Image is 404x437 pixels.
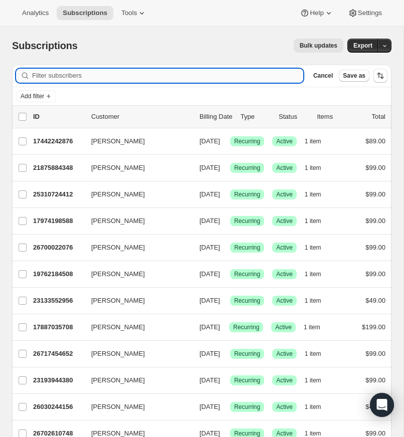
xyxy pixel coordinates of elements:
[305,400,332,414] button: 1 item
[33,112,385,122] div: IDCustomerBilling DateTypeStatusItemsTotal
[33,214,385,228] div: 17974198588[PERSON_NAME][DATE]SuccessRecurringSuccessActive1 item$99.00
[21,92,44,100] span: Add filter
[199,270,220,278] span: [DATE]
[234,376,260,384] span: Recurring
[199,297,220,304] span: [DATE]
[32,69,303,83] input: Filter subscribers
[91,136,145,146] span: [PERSON_NAME]
[22,9,49,17] span: Analytics
[91,112,191,122] p: Customer
[241,112,271,122] div: Type
[33,294,385,308] div: 23133552956[PERSON_NAME][DATE]SuccessRecurringSuccessActive1 item$49.00
[300,42,337,50] span: Bulk updates
[91,322,145,332] span: [PERSON_NAME]
[276,350,293,358] span: Active
[12,40,78,51] span: Subscriptions
[304,320,331,334] button: 1 item
[91,189,145,199] span: [PERSON_NAME]
[305,217,321,225] span: 1 item
[91,269,145,279] span: [PERSON_NAME]
[317,112,347,122] div: Items
[33,267,385,281] div: 19762184508[PERSON_NAME][DATE]SuccessRecurringSuccessActive1 item$99.00
[305,161,332,175] button: 1 item
[85,319,185,335] button: [PERSON_NAME]
[85,293,185,309] button: [PERSON_NAME]
[85,372,185,388] button: [PERSON_NAME]
[199,429,220,437] span: [DATE]
[91,375,145,385] span: [PERSON_NAME]
[305,187,332,201] button: 1 item
[365,350,385,357] span: $99.00
[33,187,385,201] div: 25310724412[PERSON_NAME][DATE]SuccessRecurringSuccessActive1 item$99.00
[343,72,365,80] span: Save as
[365,297,385,304] span: $49.00
[91,349,145,359] span: [PERSON_NAME]
[33,189,83,199] p: 25310724412
[234,164,260,172] span: Recurring
[305,241,332,255] button: 1 item
[33,322,83,332] p: 17887035708
[234,350,260,358] span: Recurring
[115,6,153,20] button: Tools
[294,39,343,53] button: Bulk updates
[33,216,83,226] p: 17974198588
[33,320,385,334] div: 17887035708[PERSON_NAME][DATE]SuccessRecurringSuccessActive1 item$199.00
[85,240,185,256] button: [PERSON_NAME]
[85,133,185,149] button: [PERSON_NAME]
[91,243,145,253] span: [PERSON_NAME]
[305,164,321,172] span: 1 item
[305,347,332,361] button: 1 item
[91,163,145,173] span: [PERSON_NAME]
[16,6,55,20] button: Analytics
[33,296,83,306] p: 23133552956
[33,161,385,175] div: 21875884348[PERSON_NAME][DATE]SuccessRecurringSuccessActive1 item$99.00
[305,267,332,281] button: 1 item
[199,164,220,171] span: [DATE]
[305,294,332,308] button: 1 item
[276,297,293,305] span: Active
[305,137,321,145] span: 1 item
[370,393,394,417] div: Open Intercom Messenger
[85,266,185,282] button: [PERSON_NAME]
[85,399,185,415] button: [PERSON_NAME]
[234,270,260,278] span: Recurring
[33,347,385,361] div: 26717454652[PERSON_NAME][DATE]SuccessRecurringSuccessActive1 item$99.00
[199,112,233,122] p: Billing Date
[33,136,83,146] p: 17442242876
[305,403,321,411] span: 1 item
[365,164,385,171] span: $99.00
[234,217,260,225] span: Recurring
[305,214,332,228] button: 1 item
[33,373,385,387] div: 23193944380[PERSON_NAME][DATE]SuccessRecurringSuccessActive1 item$99.00
[372,112,385,122] p: Total
[305,376,321,384] span: 1 item
[276,270,293,278] span: Active
[276,164,293,172] span: Active
[276,244,293,252] span: Active
[33,241,385,255] div: 26700022076[PERSON_NAME][DATE]SuccessRecurringSuccessActive1 item$99.00
[234,244,260,252] span: Recurring
[199,376,220,384] span: [DATE]
[234,137,260,145] span: Recurring
[339,70,369,82] button: Save as
[342,6,388,20] button: Settings
[365,190,385,198] span: $99.00
[305,350,321,358] span: 1 item
[199,323,220,331] span: [DATE]
[276,190,293,198] span: Active
[353,42,372,50] span: Export
[347,39,378,53] button: Export
[121,9,137,17] span: Tools
[199,217,220,225] span: [DATE]
[309,70,337,82] button: Cancel
[91,402,145,412] span: [PERSON_NAME]
[234,403,260,411] span: Recurring
[365,403,385,410] span: $49.00
[365,429,385,437] span: $99.00
[85,346,185,362] button: [PERSON_NAME]
[233,323,259,331] span: Recurring
[365,217,385,225] span: $99.00
[305,297,321,305] span: 1 item
[199,190,220,198] span: [DATE]
[63,9,107,17] span: Subscriptions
